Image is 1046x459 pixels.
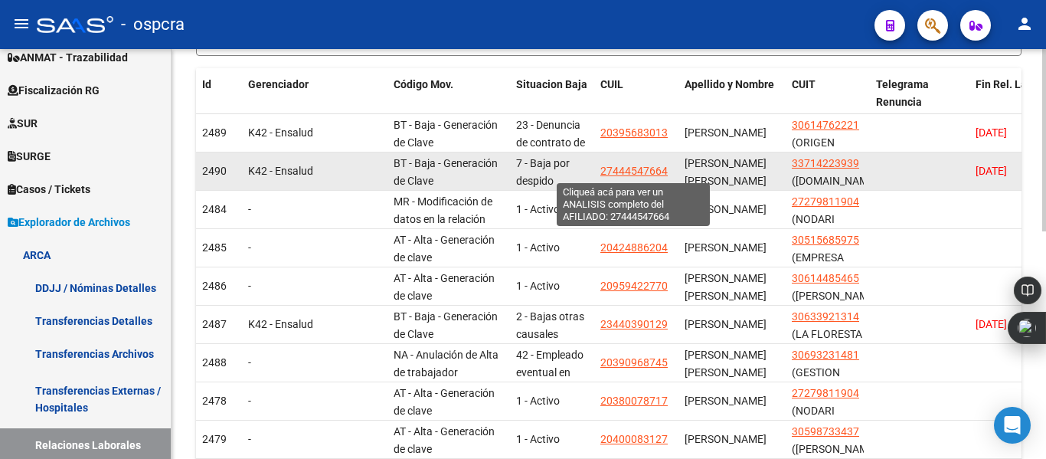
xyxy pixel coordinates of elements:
span: 27279811904 [792,195,859,208]
span: (EMPRESA PIEVE S A) [792,251,844,281]
datatable-header-cell: Gerenciador [242,68,387,136]
span: - [248,395,251,407]
span: 30515685975 [792,234,859,246]
span: 2484 [202,203,227,215]
span: AT - Alta - Generación de clave [394,387,495,417]
datatable-header-cell: CUIL [594,68,678,136]
span: ([DOMAIN_NAME] SRL) [792,175,878,205]
span: Código Mov. [394,78,453,90]
span: Gerenciador [248,78,309,90]
span: - [248,433,251,445]
span: AT - Alta - Generación de clave [394,425,495,455]
span: 1 - Activo [516,241,560,254]
span: 1 - Activo [516,395,560,407]
span: - [248,280,251,292]
span: 20959422770 [600,280,668,292]
span: 2486 [202,280,227,292]
span: (NODARI [PERSON_NAME]) [792,405,878,434]
span: SURGE [8,148,51,165]
div: Open Intercom Messenger [994,407,1031,444]
span: 20424886204 [600,241,668,254]
span: 20380078717 [600,395,668,407]
span: Id [202,78,211,90]
span: Explorador de Archivos [8,214,130,231]
span: 42 - Empleado eventual en [GEOGRAPHIC_DATA] (para uso de la ESE) mes completo [516,349,619,448]
span: 2487 [202,318,227,330]
datatable-header-cell: Apellido y Nombre [678,68,786,136]
span: [DATE] [976,165,1007,177]
span: 33714223939 [792,157,859,169]
span: Telegrama Renuncia [876,78,929,108]
span: 2485 [202,241,227,254]
span: [DATE] [976,318,1007,330]
mat-icon: menu [12,15,31,33]
span: AT - Alta - Generación de clave [394,234,495,264]
span: - [248,241,251,254]
span: 23 - Denuncia de contrato de trabajo por el empleador/ Art.242 LCT [516,119,585,201]
span: [DATE] [976,126,1007,139]
span: - ospcra [121,8,185,41]
span: Situacion Baja [516,78,587,90]
span: Fin Rel. Lab. [976,78,1036,90]
mat-icon: person [1015,15,1034,33]
span: (GESTION LABORAL S A) [792,366,861,396]
span: NA - Anulación de Alta de trabajador [394,349,498,379]
span: 2 - Bajas otras causales [516,310,584,340]
span: 27279811904 [792,387,859,399]
span: 1 - Activo [516,280,560,292]
span: 30693231481 [792,349,859,361]
datatable-header-cell: CUIT [786,68,870,136]
span: 2490 [202,165,227,177]
span: 30614762221 [792,119,859,131]
span: (LA FLORESTA SA) [792,328,862,358]
span: CUIL [600,78,623,90]
span: ROMERO MARIO GONZALO [685,126,767,139]
span: ([PERSON_NAME] SA) [792,290,878,320]
span: 2489 [202,126,227,139]
span: TORRES VICTOR DAMIAN [685,349,767,379]
span: 27444547664 [600,165,668,177]
span: 20380078717 [600,203,668,215]
span: FLORES MARTIN GABRIEL [685,395,767,407]
span: Apellido y Nombre [685,78,774,90]
span: 1 - Activo [516,433,560,445]
span: 20395683013 [600,126,668,139]
span: BT - Baja - Generación de Clave [394,157,498,187]
span: Casos / Tickets [8,181,90,198]
span: K42 - Ensalud [248,318,313,330]
span: 2479 [202,433,227,445]
span: ALABA ESPITIA EFRAIN ENRIQUE [685,272,767,302]
span: BT - Baja - Generación de Clave [394,310,498,340]
span: 20390968745 [600,356,668,369]
span: 30614485465 [792,272,859,284]
span: 1 - Activo [516,203,560,215]
span: 7 - Baja por despido [516,157,570,187]
span: MANSILLA FACUNDO DANIEL [685,318,767,330]
span: 30633921314 [792,310,859,323]
span: MATURANA ALIPPI MARTINA LUCIA [685,157,767,187]
span: 30598733437 [792,425,859,438]
span: Fiscalización RG [8,82,100,99]
span: 20400083127 [600,433,668,445]
span: MR - Modificación de datos en la relación CUIT –CUIL [394,195,492,243]
span: 2478 [202,395,227,407]
span: K42 - Ensalud [248,126,313,139]
span: ACOSTA IGNACIO EMMANUEL [685,241,767,254]
span: 23440390129 [600,318,668,330]
span: - [248,203,251,215]
datatable-header-cell: Código Mov. [387,68,510,136]
span: CUIT [792,78,816,90]
datatable-header-cell: Telegrama Renuncia [870,68,969,136]
span: AT - Alta - Generación de clave [394,272,495,302]
span: K42 - Ensalud [248,165,313,177]
datatable-header-cell: Id [196,68,242,136]
span: BT - Baja - Generación de Clave [394,119,498,149]
span: (NODARI [PERSON_NAME]) [792,213,878,243]
span: FLORES MARTIN GABRIEL [685,203,767,215]
datatable-header-cell: Situacion Baja [510,68,594,136]
span: - [248,356,251,369]
span: 2488 [202,356,227,369]
span: DELARROVERE PABLO ALEJANDRO [685,433,767,445]
span: SUR [8,115,38,132]
span: ANMAT - Trazabilidad [8,49,128,66]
